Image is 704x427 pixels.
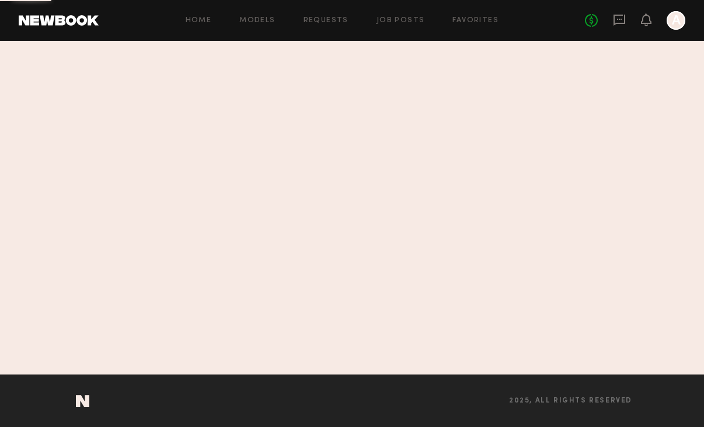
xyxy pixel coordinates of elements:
[509,397,632,405] span: 2025, all rights reserved
[304,17,348,24] a: Requests
[377,17,425,24] a: Job Posts
[186,17,212,24] a: Home
[452,17,499,24] a: Favorites
[239,17,275,24] a: Models
[667,11,685,30] a: A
